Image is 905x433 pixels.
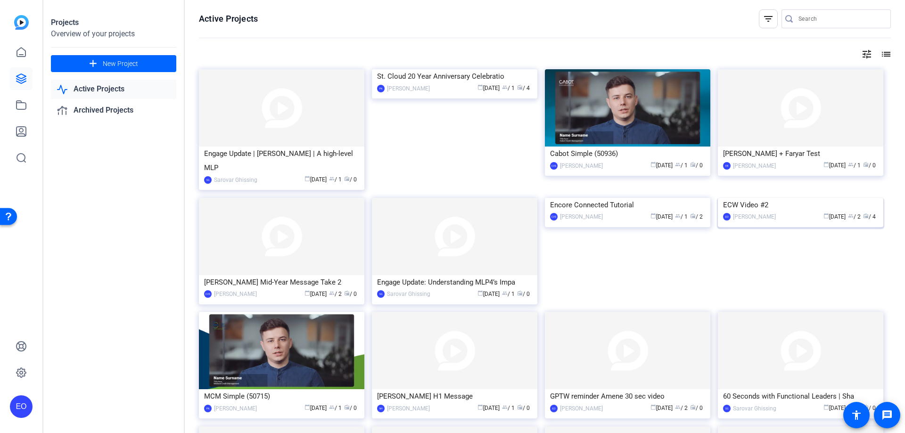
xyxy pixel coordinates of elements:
input: Search [798,13,883,25]
mat-icon: message [881,409,893,421]
div: CVS [550,162,558,170]
span: group [502,290,508,296]
img: blue-gradient.svg [14,15,29,30]
div: Engage Update | [PERSON_NAME] | A high-level MLP [204,147,359,175]
div: PN [204,405,212,412]
span: / 1 [329,176,342,183]
span: [DATE] [650,162,673,169]
span: / 0 [344,405,357,411]
span: calendar_today [477,290,483,296]
span: / 1 [675,213,688,220]
span: [DATE] [304,176,327,183]
div: EO [10,395,33,418]
div: Cabot Simple (50936) [550,147,705,161]
span: [DATE] [823,405,846,411]
div: Sarovar Ghissing [214,175,257,185]
div: Sarovar Ghissing [387,289,430,299]
span: / 1 [502,405,515,411]
span: calendar_today [650,404,656,410]
span: calendar_today [477,404,483,410]
div: EO [723,213,731,221]
div: NH [377,405,385,412]
div: [PERSON_NAME] [560,161,603,171]
span: / 1 [329,405,342,411]
span: / 4 [517,85,530,91]
span: calendar_today [650,213,656,219]
span: calendar_today [823,404,829,410]
mat-icon: filter_list [763,13,774,25]
span: / 2 [690,213,703,220]
span: / 1 [502,291,515,297]
span: group [329,176,335,181]
div: SG [204,176,212,184]
div: GPTW reminder Amene 30 sec video [550,389,705,403]
span: [DATE] [823,162,846,169]
div: [PERSON_NAME] [560,212,603,221]
span: group [675,213,681,219]
span: calendar_today [650,162,656,167]
div: CVS [550,213,558,221]
span: radio [517,404,523,410]
div: [PERSON_NAME] Mid-Year Message Take 2 [204,275,359,289]
span: [DATE] [823,213,846,220]
div: [PERSON_NAME] + Faryar Test [723,147,878,161]
span: group [329,290,335,296]
span: / 4 [863,213,876,220]
span: / 2 [329,291,342,297]
span: / 1 [502,85,515,91]
span: group [502,84,508,90]
mat-icon: accessibility [851,409,862,421]
div: MCM Simple (50715) [204,389,359,403]
span: / 0 [517,291,530,297]
span: / 0 [344,291,357,297]
span: / 2 [848,213,861,220]
span: / 0 [690,405,703,411]
span: radio [517,290,523,296]
span: / 1 [675,162,688,169]
span: calendar_today [823,162,829,167]
div: [PERSON_NAME] [214,404,257,413]
div: ECW Video #2 [723,198,878,212]
div: EO [550,405,558,412]
span: / 1 [848,162,861,169]
mat-icon: tune [861,49,872,60]
div: [PERSON_NAME] H1 Message [377,389,532,403]
span: group [675,162,681,167]
span: group [502,404,508,410]
div: [PERSON_NAME] [387,404,430,413]
div: SG [723,405,731,412]
div: PN [377,85,385,92]
div: Sarovar Ghissing [733,404,776,413]
span: / 0 [517,405,530,411]
a: Active Projects [51,80,176,99]
span: radio [863,162,869,167]
span: / 2 [675,405,688,411]
span: / 0 [344,176,357,183]
span: group [848,213,854,219]
span: [DATE] [650,405,673,411]
div: [PERSON_NAME] [387,84,430,93]
div: Encore Connected Tutorial [550,198,705,212]
span: New Project [103,59,138,69]
button: New Project [51,55,176,72]
span: [DATE] [477,405,500,411]
div: [PERSON_NAME] [733,212,776,221]
a: Archived Projects [51,101,176,120]
span: radio [863,213,869,219]
span: group [848,162,854,167]
span: calendar_today [304,176,310,181]
div: St. Cloud 20 Year Anniversary Celebratio [377,69,532,83]
div: Projects [51,17,176,28]
span: radio [344,404,350,410]
span: group [675,404,681,410]
span: group [329,404,335,410]
span: radio [517,84,523,90]
div: FB [723,162,731,170]
span: calendar_today [304,290,310,296]
mat-icon: list [880,49,891,60]
span: radio [690,404,696,410]
div: Engage Update: Understanding MLP4’s Impa [377,275,532,289]
h1: Active Projects [199,13,258,25]
div: [PERSON_NAME] [214,289,257,299]
span: calendar_today [823,213,829,219]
